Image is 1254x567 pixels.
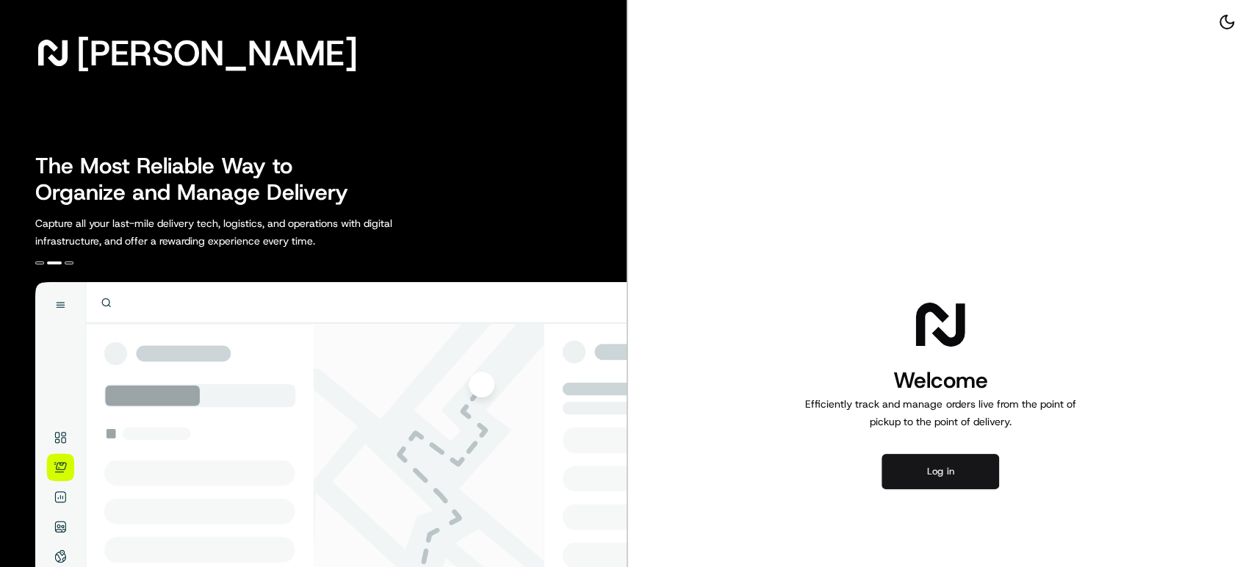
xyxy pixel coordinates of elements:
h2: The Most Reliable Way to Organize and Manage Delivery [35,153,364,206]
span: [PERSON_NAME] [76,38,358,68]
h1: Welcome [799,366,1081,395]
p: Capture all your last-mile delivery tech, logistics, and operations with digital infrastructure, ... [35,214,458,250]
button: Log in [882,454,999,489]
p: Efficiently track and manage orders live from the point of pickup to the point of delivery. [799,395,1081,430]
